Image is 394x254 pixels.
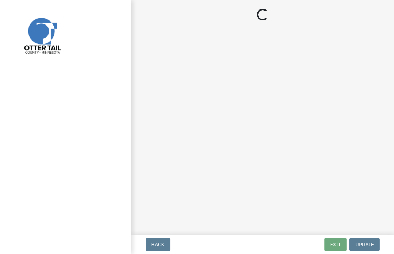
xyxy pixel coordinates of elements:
button: Update [349,238,380,251]
span: Back [151,242,165,247]
button: Back [146,238,170,251]
img: Otter Tail County, Minnesota [15,8,69,62]
button: Exit [324,238,347,251]
span: Update [355,242,374,247]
